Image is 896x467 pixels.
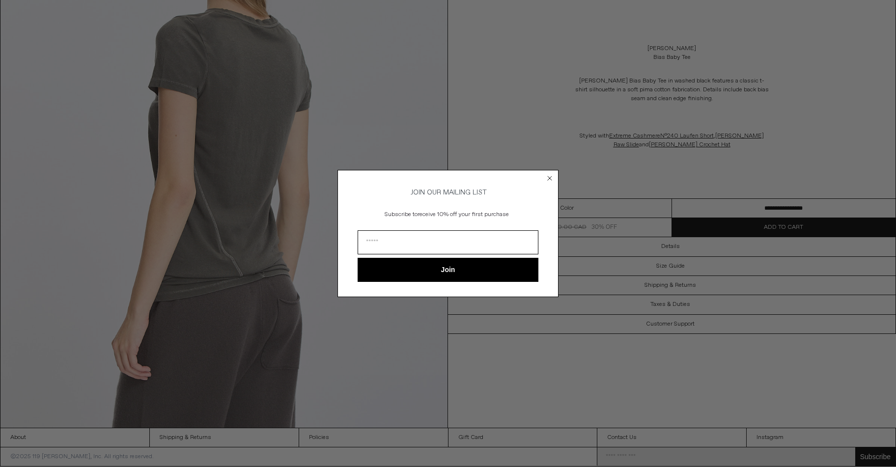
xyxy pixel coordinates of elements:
button: Join [358,258,538,282]
button: Close dialog [545,173,555,183]
input: Email [358,230,538,254]
span: Subscribe to [385,211,418,219]
span: receive 10% off your first purchase [418,211,509,219]
span: JOIN OUR MAILING LIST [409,188,487,197]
